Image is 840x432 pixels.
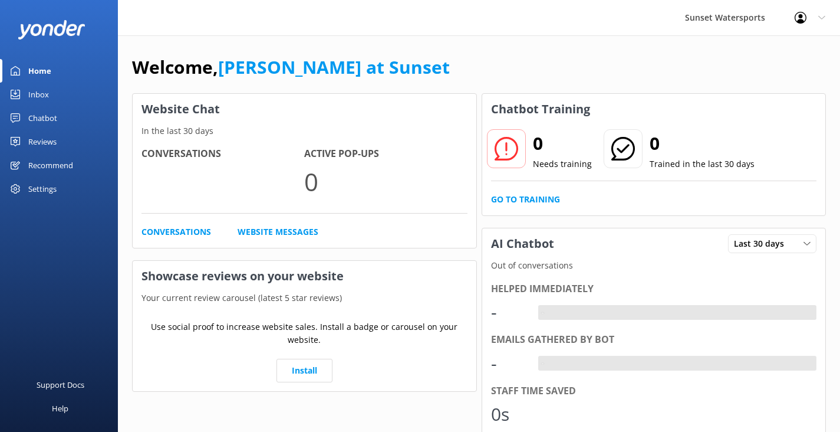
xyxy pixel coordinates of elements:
[133,261,476,292] h3: Showcase reviews on your website
[491,193,560,206] a: Go to Training
[491,298,526,326] div: -
[132,53,450,81] h1: Welcome,
[482,228,563,259] h3: AI Chatbot
[533,129,592,158] h2: 0
[141,146,304,162] h4: Conversations
[491,400,526,428] div: 0s
[734,237,791,250] span: Last 30 days
[238,225,318,238] a: Website Messages
[218,55,450,79] a: [PERSON_NAME] at Sunset
[52,397,68,420] div: Help
[141,320,467,347] p: Use social proof to increase website sales. Install a badge or carousel on your website.
[28,83,49,106] div: Inbox
[28,130,57,153] div: Reviews
[533,158,592,171] p: Needs training
[491,282,817,297] div: Helped immediately
[18,20,85,40] img: yonder-white-logo.png
[538,356,547,371] div: -
[133,292,476,305] p: Your current review carousel (latest 5 star reviews)
[482,259,826,272] p: Out of conversations
[133,125,476,138] p: In the last 30 days
[133,94,476,125] h3: Website Chat
[650,129,755,158] h2: 0
[28,59,51,83] div: Home
[304,146,467,162] h4: Active Pop-ups
[28,106,57,130] div: Chatbot
[304,162,467,201] p: 0
[482,94,599,125] h3: Chatbot Training
[491,349,526,378] div: -
[538,305,547,320] div: -
[37,373,84,397] div: Support Docs
[491,332,817,348] div: Emails gathered by bot
[28,177,57,201] div: Settings
[491,384,817,399] div: Staff time saved
[141,225,211,238] a: Conversations
[650,158,755,171] p: Trained in the last 30 days
[276,359,332,382] a: Install
[28,153,73,177] div: Recommend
